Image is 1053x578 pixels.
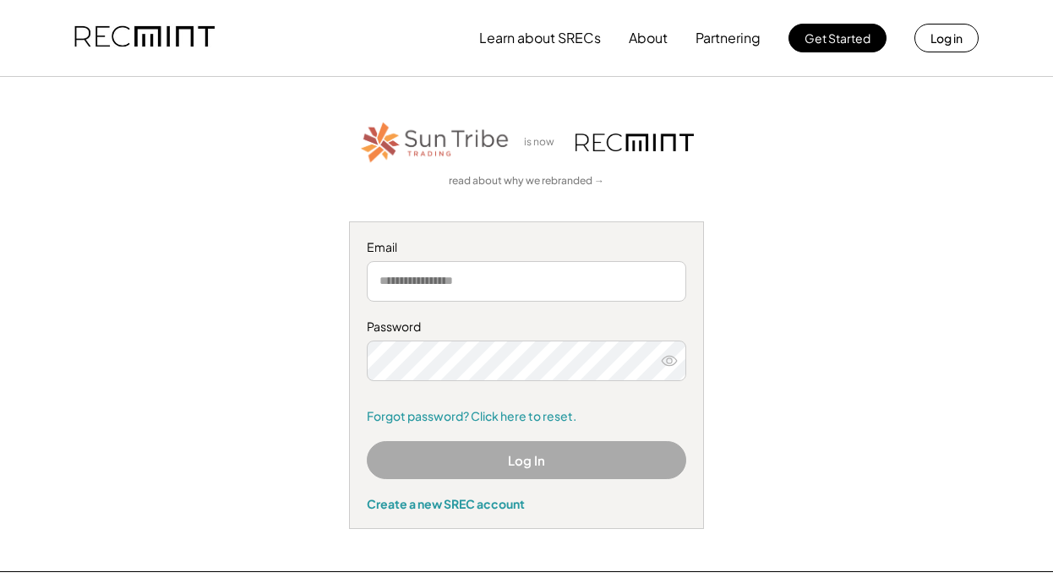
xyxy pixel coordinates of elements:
div: Create a new SREC account [367,496,686,511]
img: recmint-logotype%403x.png [74,9,215,67]
img: recmint-logotype%403x.png [576,134,694,151]
button: Partnering [696,21,761,55]
a: read about why we rebranded → [449,174,604,188]
button: Log in [914,24,979,52]
button: Learn about SRECs [479,21,601,55]
div: Email [367,239,686,256]
button: Get Started [788,24,887,52]
a: Forgot password? Click here to reset. [367,408,686,425]
div: is now [520,135,567,150]
img: STT_Horizontal_Logo%2B-%2BColor.png [359,119,511,166]
button: About [629,21,668,55]
div: Password [367,319,686,335]
button: Log In [367,441,686,479]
